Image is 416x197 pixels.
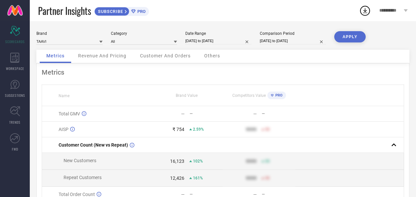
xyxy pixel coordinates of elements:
[253,192,257,197] div: —
[274,93,283,98] span: PRO
[204,53,220,58] span: Others
[260,37,326,44] input: Select comparison period
[94,5,149,16] a: SUBSCRIBEPRO
[246,127,256,132] div: 9999
[190,111,223,116] div: —
[260,31,326,36] div: Comparison Period
[185,31,252,36] div: Date Range
[140,53,191,58] span: Customer And Orders
[246,175,256,181] div: 9999
[176,93,198,98] span: Brand Value
[136,9,146,14] span: PRO
[246,159,256,164] div: 9999
[265,127,270,132] span: 50
[265,176,270,180] span: 50
[36,31,103,36] div: Brand
[5,39,25,44] span: SCORECARDS
[193,159,203,164] span: 102%
[172,127,184,132] div: ₹ 754
[262,192,295,197] div: —
[38,4,91,18] span: Partner Insights
[185,37,252,44] input: Select date range
[265,159,270,164] span: 50
[190,192,223,197] div: —
[359,5,371,17] div: Open download list
[170,175,184,181] div: 12,426
[42,68,404,76] div: Metrics
[334,31,366,42] button: APPLY
[46,53,65,58] span: Metrics
[193,127,204,132] span: 2.59%
[181,192,185,197] div: —
[262,111,295,116] div: —
[78,53,126,58] span: Revenue And Pricing
[232,93,266,98] span: Competitors Value
[64,158,96,163] span: New Customers
[181,111,185,116] div: —
[12,147,18,152] span: FWD
[170,159,184,164] div: 16,123
[59,94,69,98] span: Name
[95,9,125,14] span: SUBSCRIBE
[59,192,95,197] span: Total Order Count
[59,111,80,116] span: Total GMV
[64,175,102,180] span: Repeat Customers
[6,66,24,71] span: WORKSPACE
[253,111,257,116] div: —
[9,120,21,125] span: TRENDS
[5,93,25,98] span: SUGGESTIONS
[59,127,69,132] span: AISP
[59,142,128,148] span: Customer Count (New vs Repeat)
[111,31,177,36] div: Category
[193,176,203,180] span: 161%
